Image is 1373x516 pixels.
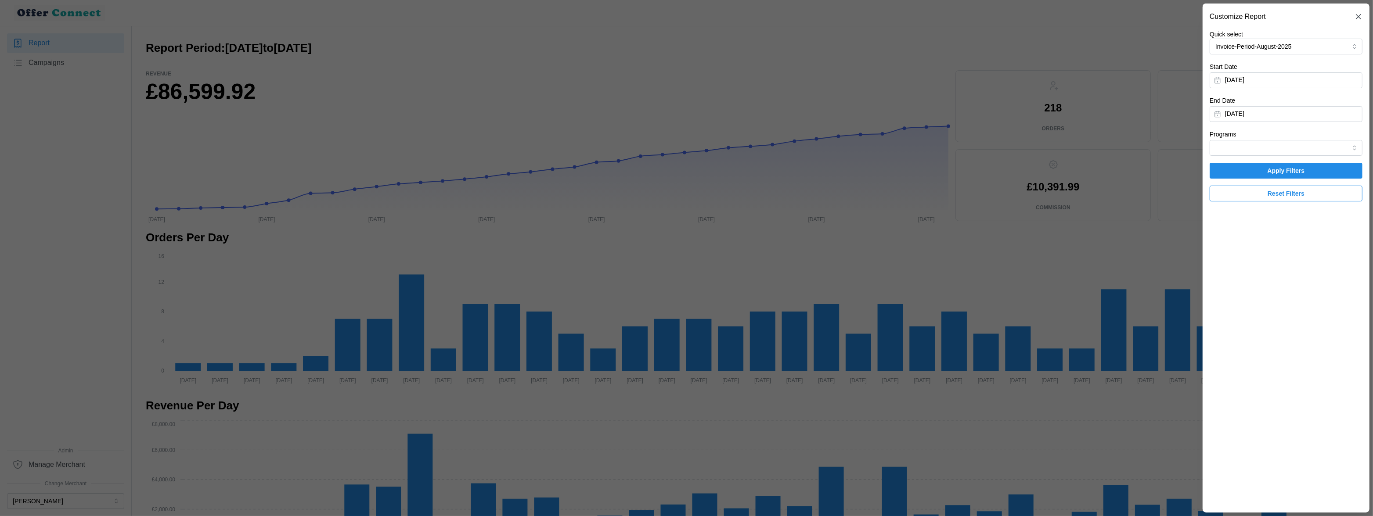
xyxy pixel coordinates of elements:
button: Apply Filters [1210,163,1362,179]
h2: Customize Report [1210,13,1266,20]
button: Reset Filters [1210,186,1362,201]
button: [DATE] [1210,106,1362,122]
label: Start Date [1210,62,1237,72]
span: Reset Filters [1268,186,1305,201]
p: Quick select [1210,30,1362,39]
button: Invoice-Period-August-2025 [1210,39,1362,54]
label: End Date [1210,96,1235,106]
span: Apply Filters [1268,163,1305,178]
label: Programs [1210,130,1236,140]
button: [DATE] [1210,72,1362,88]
